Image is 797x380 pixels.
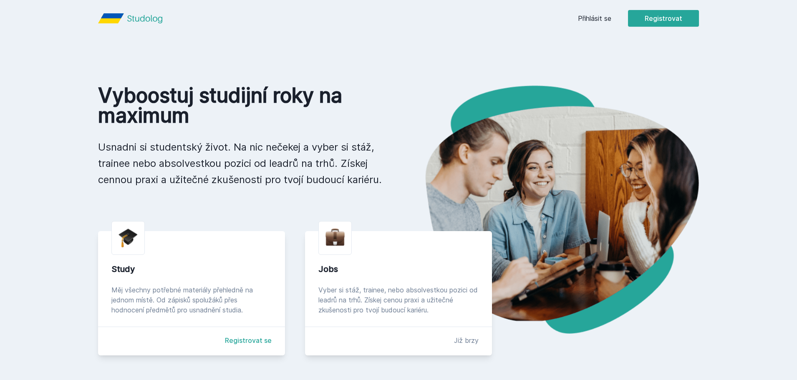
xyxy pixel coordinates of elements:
img: hero.png [398,86,699,334]
div: Study [111,263,272,275]
img: briefcase.png [325,226,345,248]
img: graduation-cap.png [119,228,138,248]
button: Registrovat [628,10,699,27]
div: Již brzy [454,335,479,345]
div: Jobs [318,263,479,275]
a: Přihlásit se [578,13,611,23]
p: Usnadni si studentský život. Na nic nečekej a vyber si stáž, trainee nebo absolvestkou pozici od ... [98,139,385,188]
a: Registrovat se [225,335,272,345]
div: Měj všechny potřebné materiály přehledně na jednom místě. Od zápisků spolužáků přes hodnocení pře... [111,285,272,315]
h1: Vyboostuj studijní roky na maximum [98,86,385,126]
div: Vyber si stáž, trainee, nebo absolvestkou pozici od leadrů na trhů. Získej cenou praxi a užitečné... [318,285,479,315]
